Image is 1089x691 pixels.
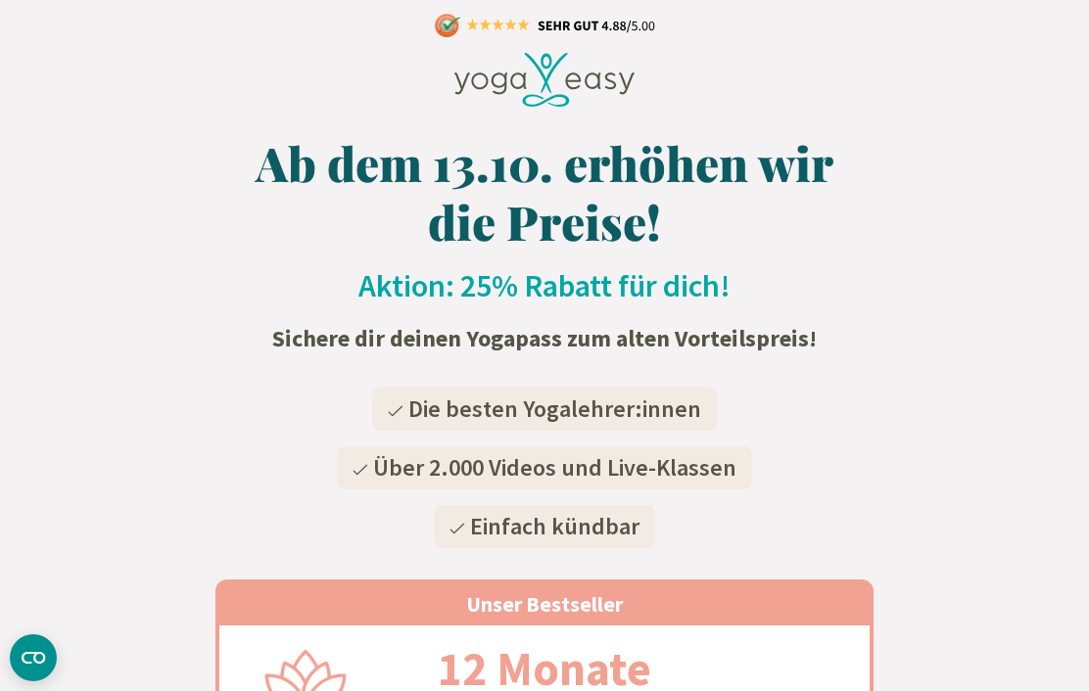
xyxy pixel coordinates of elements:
h1: Ab dem 13.10. erhöhen wir die Preise! [215,133,874,251]
span: Unser Bestseller [466,590,623,618]
span: Einfach kündbar [470,511,639,541]
button: CMP-Widget öffnen [10,634,57,681]
span: Über 2.000 Videos und Live-Klassen [373,452,736,483]
span: Die besten Yogalehrer:innen [408,393,701,424]
strong: Sichere dir deinen Yogapass zum alten Vorteilspreis! [272,323,817,353]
